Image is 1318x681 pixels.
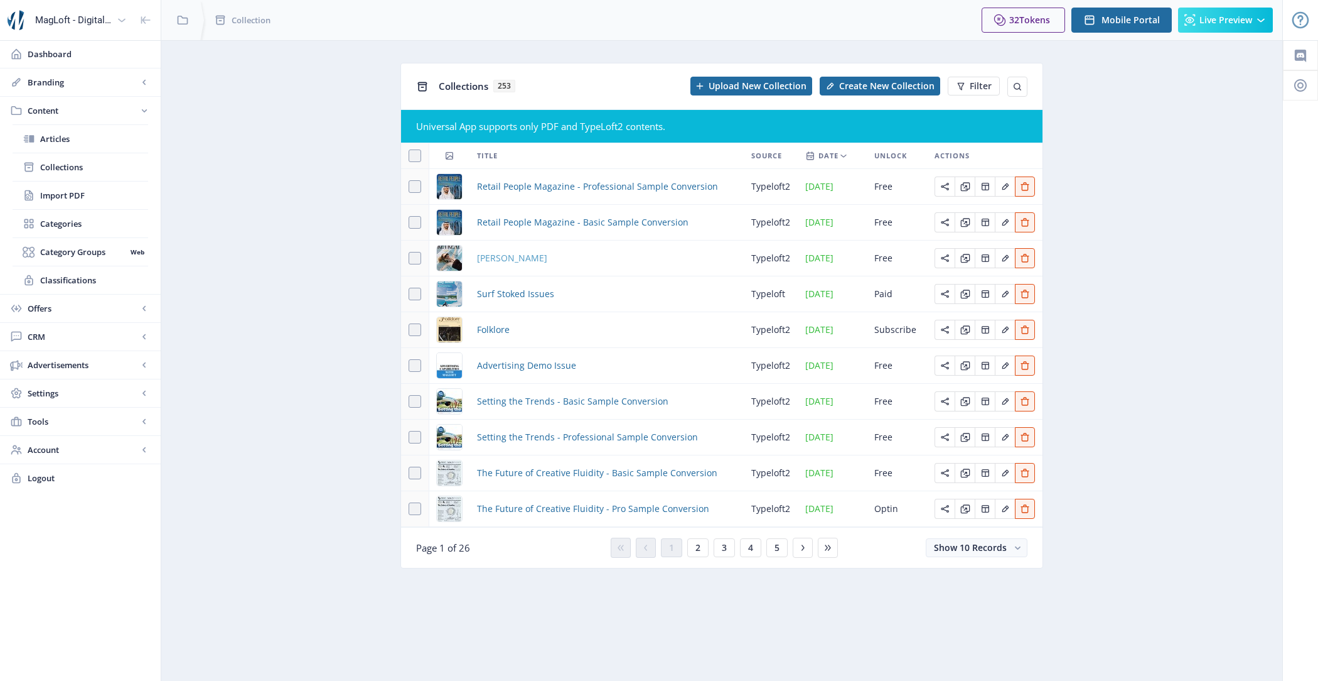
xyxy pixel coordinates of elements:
span: Actions [935,148,970,163]
span: Category Groups [40,246,126,258]
nb-badge: Web [126,246,148,258]
td: typeloft2 [744,420,798,455]
span: Advertising Demo Issue [477,358,576,373]
span: 5 [774,543,780,553]
button: 3 [714,538,735,557]
a: Edit page [1015,287,1035,299]
span: Page 1 of 26 [416,542,470,554]
td: typeloft2 [744,491,798,527]
span: 4 [748,543,753,553]
a: Edit page [1015,251,1035,263]
span: Collections [40,161,148,173]
span: Content [28,104,138,117]
span: Folklore [477,322,510,337]
a: Edit page [975,323,995,335]
span: Source [751,148,782,163]
a: Retail People Magazine - Basic Sample Conversion [477,215,688,230]
a: Edit page [975,251,995,263]
a: Edit page [955,395,975,406]
a: New page [812,77,940,95]
a: Edit page [995,395,1015,406]
img: e146c927-3abc-4100-ba85-6635b28db74f.jpg [437,425,462,450]
a: Articles [13,125,148,153]
td: Free [867,348,927,384]
a: Edit page [975,395,995,406]
span: Show 10 Records [934,542,1007,553]
button: Show 10 Records [926,538,1027,557]
td: [DATE] [798,384,867,420]
td: Free [867,420,927,455]
a: The Future of Creative Fluidity - Pro Sample Conversion [477,501,709,516]
img: cover.jpg [437,353,462,378]
a: Edit page [995,466,1015,478]
a: Setting the Trends - Professional Sample Conversion [477,430,698,445]
span: Unlock [874,148,907,163]
a: Edit page [955,180,975,192]
a: Edit page [955,430,975,442]
td: Optin [867,491,927,527]
td: Free [867,455,927,491]
a: Edit page [935,180,955,192]
td: [DATE] [798,276,867,312]
a: Edit page [1015,180,1035,192]
span: Logout [28,472,151,484]
span: Articles [40,133,148,145]
a: Edit page [975,215,995,227]
td: [DATE] [798,312,867,348]
img: cover.png [437,281,462,307]
span: Tokens [1019,14,1050,26]
button: Mobile Portal [1071,8,1172,33]
a: Edit page [975,502,995,514]
a: Surf Stoked Issues [477,286,554,302]
app-collection-view: Collections [400,63,1043,569]
img: bb4f057e-f87b-48a0-9d1f-33cb564c5957.jpg [437,174,462,199]
a: Category GroupsWeb [13,238,148,266]
td: Paid [867,276,927,312]
a: Edit page [995,323,1015,335]
a: Edit page [935,215,955,227]
a: Edit page [935,323,955,335]
a: Edit page [935,395,955,406]
span: 253 [493,80,515,92]
span: Create New Collection [839,81,935,91]
td: Free [867,384,927,420]
span: CRM [28,330,138,343]
span: Upload New Collection [709,81,806,91]
a: Edit page [935,502,955,514]
td: typeloft2 [744,348,798,384]
td: typeloft2 [744,384,798,420]
img: 5a9bd3d0-a4a3-4279-9cff-a6e5d8bb67f1.jpg [437,460,462,486]
a: Edit page [1015,323,1035,335]
span: Categories [40,217,148,230]
td: [DATE] [798,169,867,205]
a: Edit page [955,466,975,478]
a: Edit page [995,359,1015,371]
div: Universal App supports only PDF and TypeLoft2 contents. [416,120,1027,133]
a: Edit page [1015,502,1035,514]
img: 5a9bd3d0-a4a3-4279-9cff-a6e5d8bb67f1.jpg [437,496,462,521]
a: Collections [13,153,148,181]
img: 40d4bfd7-21f1-4f50-982a-42d622fd26fa.jpg [437,246,462,271]
a: Edit page [995,180,1015,192]
a: Edit page [995,430,1015,442]
span: Mobile Portal [1101,15,1160,25]
button: 32Tokens [982,8,1065,33]
button: Filter [948,77,1000,95]
span: Tools [28,415,138,428]
span: Date [818,148,838,163]
div: MagLoft - Digital Magazine [35,6,112,34]
td: [DATE] [798,348,867,384]
button: 2 [687,538,709,557]
span: Live Preview [1199,15,1252,25]
td: typeloft2 [744,241,798,276]
span: Classifications [40,274,148,286]
td: Free [867,205,927,241]
a: Retail People Magazine - Professional Sample Conversion [477,179,718,194]
a: Edit page [995,502,1015,514]
a: Edit page [955,323,975,335]
td: typeloft2 [744,205,798,241]
button: 5 [766,538,788,557]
